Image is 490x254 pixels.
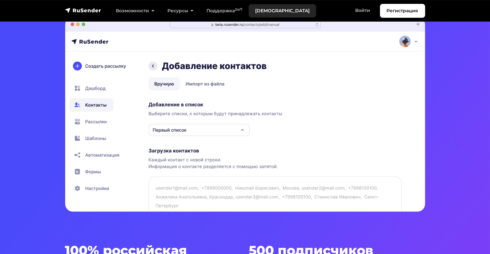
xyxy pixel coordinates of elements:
[161,4,200,17] a: Ресурсы
[249,4,316,17] a: [DEMOGRAPHIC_DATA]
[65,7,101,14] img: RuSender
[380,4,425,18] a: Регистрация
[65,17,425,212] img: hero-01-min.png
[349,4,377,17] a: Войти
[235,7,242,12] sup: 24/7
[110,4,161,17] a: Возможности
[200,4,249,17] a: Поддержка24/7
